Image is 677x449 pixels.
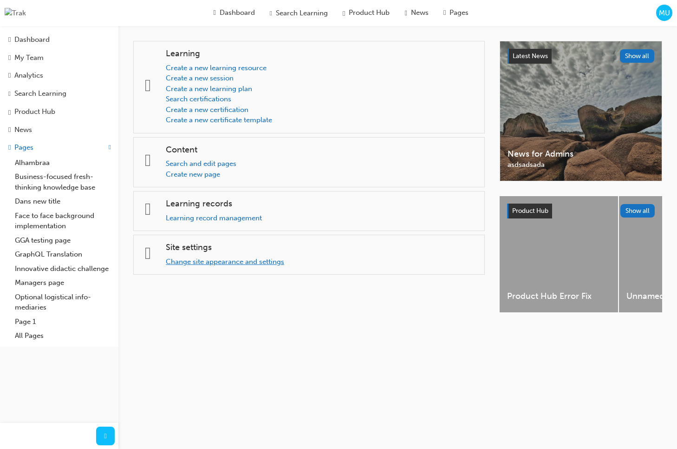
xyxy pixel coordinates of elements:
[449,7,469,18] span: Pages
[8,53,11,62] span: people-icon
[166,85,252,93] a: Create a new learning plan
[4,139,115,156] button: Pages
[11,194,115,209] a: Dans new title
[14,106,55,117] div: Product Hub
[270,7,272,19] span: search-icon
[500,41,662,181] a: Latest NewsShow allNews for Adminsasdsadsada
[4,67,115,84] a: Analytics
[109,142,111,153] span: up-icon
[104,431,106,442] span: prev-icon
[166,49,477,59] h4: Learning
[411,7,429,18] span: News
[11,262,115,276] a: Innovative didactic challenge
[145,150,151,170] span: page-icon
[166,95,231,103] a: Search certifications
[656,5,672,21] button: MU
[4,50,115,66] a: My Team
[166,74,234,82] a: Create a new session
[397,4,436,22] a: news-iconNews
[14,70,43,81] div: Analytics
[500,196,618,312] a: Product Hub Error Fix
[11,233,115,248] a: GGA testing page
[508,149,654,159] span: News for Admins
[8,71,11,79] span: chart-icon
[620,204,655,218] button: Show all
[262,4,335,22] a: search-iconSearch Learning
[11,276,115,290] a: Managers page
[14,125,32,135] div: News
[166,243,477,253] h4: Site settings
[8,89,11,98] span: search-icon
[4,30,115,139] button: DashboardMy TeamAnalyticsSearch LearningProduct HubNews
[4,86,115,102] a: Search Learning
[145,243,151,263] span: cogs-icon
[4,32,115,48] a: Dashboard
[11,156,115,170] a: Alhambraa
[507,291,611,302] span: Product Hub Error Fix
[145,75,151,95] span: learning-icon
[343,7,345,18] span: car-icon
[5,8,26,19] img: Trak
[512,207,548,215] span: Product Hub
[349,7,390,18] span: Product Hub
[513,52,548,60] span: Latest News
[8,35,11,44] span: guage-icon
[443,7,446,18] span: pages-icon
[508,49,654,64] a: Latest NewsShow all
[166,214,262,222] a: Learning record management
[14,34,50,45] div: Dashboard
[8,107,11,116] span: car-icon
[508,159,654,170] span: asdsadsada
[166,170,220,178] a: Create new page
[166,64,267,72] a: Create a new learning resource
[335,4,397,22] a: car-iconProduct Hub
[14,53,44,63] div: My Team
[4,104,115,120] a: Product Hub
[620,49,655,63] button: Show all
[214,7,216,18] span: guage-icon
[166,106,248,114] a: Create a new certification
[11,209,115,233] a: Face to face background implementation
[8,143,11,152] span: pages-icon
[11,290,115,315] a: Optional logistical info-mediaries
[8,125,11,134] span: news-icon
[206,4,262,22] a: guage-iconDashboard
[436,4,476,22] a: pages-iconPages
[166,116,272,124] a: Create a new certificate template
[11,247,115,262] a: GraphQL Translation
[166,159,236,168] a: Search and edit pages
[166,258,284,266] a: Change site appearance and settings
[166,145,477,155] h4: Content
[220,7,255,18] span: Dashboard
[4,122,115,138] a: News
[11,170,115,194] a: Business-focused fresh-thinking knowledge base
[11,329,115,343] a: All Pages
[14,88,66,99] div: Search Learning
[166,199,477,209] h4: Learning records
[507,204,655,218] a: Product HubShow all
[11,315,115,329] a: Page 1
[659,8,670,19] span: MU
[404,7,407,18] span: news-icon
[14,142,33,153] div: Pages
[276,8,328,19] span: Search Learning
[145,199,151,219] span: learningrecord-icon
